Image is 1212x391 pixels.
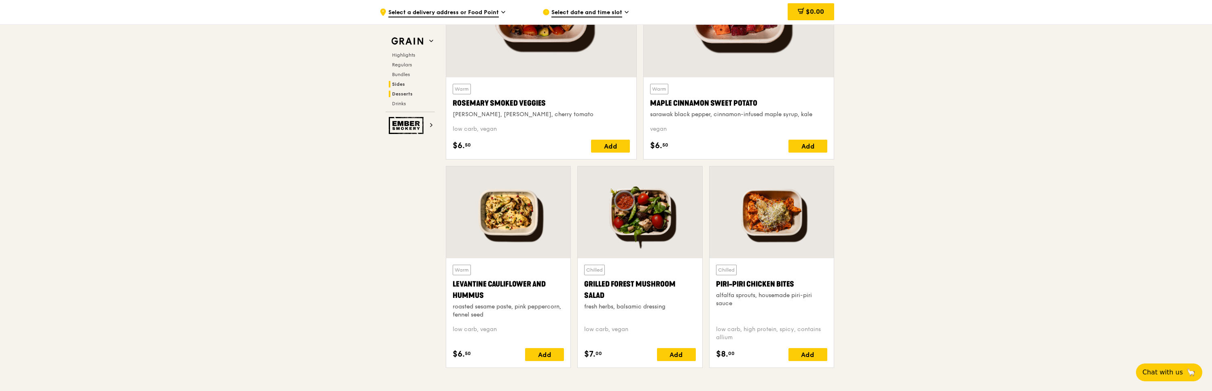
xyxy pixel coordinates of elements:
[650,98,827,109] div: Maple Cinnamon Sweet Potato
[716,325,827,342] div: low carb, high protein, spicy, contains allium
[716,291,827,308] div: alfalfa sprouts, housemade piri-piri sauce
[453,325,564,342] div: low carb, vegan
[584,325,695,342] div: low carb, vegan
[453,125,630,133] div: low carb, vegan
[716,265,737,275] div: Chilled
[650,125,827,133] div: vegan
[584,348,595,360] span: $7.
[389,117,426,134] img: Ember Smokery web logo
[1136,363,1202,381] button: Chat with us🦙
[453,110,630,119] div: [PERSON_NAME], [PERSON_NAME], cherry tomato
[389,34,426,49] img: Grain web logo
[788,348,827,361] div: Add
[392,72,410,77] span: Bundles
[392,101,406,106] span: Drinks
[388,8,499,17] span: Select a delivery address or Food Point
[584,303,695,311] div: fresh herbs, balsamic dressing
[453,98,630,109] div: Rosemary Smoked Veggies
[525,348,564,361] div: Add
[453,278,564,301] div: Levantine Cauliflower and Hummus
[728,350,735,357] span: 00
[716,348,728,360] span: $8.
[453,303,564,319] div: roasted sesame paste, pink peppercorn, fennel seed
[453,348,465,360] span: $6.
[392,81,405,87] span: Sides
[595,350,602,357] span: 00
[788,140,827,153] div: Add
[584,265,605,275] div: Chilled
[650,110,827,119] div: sarawak black pepper, cinnamon-infused maple syrup, kale
[1142,368,1183,377] span: Chat with us
[1186,368,1196,377] span: 🦙
[465,142,471,148] span: 50
[453,265,471,275] div: Warm
[650,84,668,94] div: Warm
[584,278,695,301] div: Grilled Forest Mushroom Salad
[392,52,415,58] span: Highlights
[806,8,824,15] span: $0.00
[591,140,630,153] div: Add
[650,140,662,152] span: $6.
[392,91,413,97] span: Desserts
[465,350,471,357] span: 50
[453,84,471,94] div: Warm
[453,140,465,152] span: $6.
[662,142,668,148] span: 50
[551,8,622,17] span: Select date and time slot
[392,62,412,68] span: Regulars
[716,278,827,290] div: Piri-piri Chicken Bites
[657,348,696,361] div: Add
